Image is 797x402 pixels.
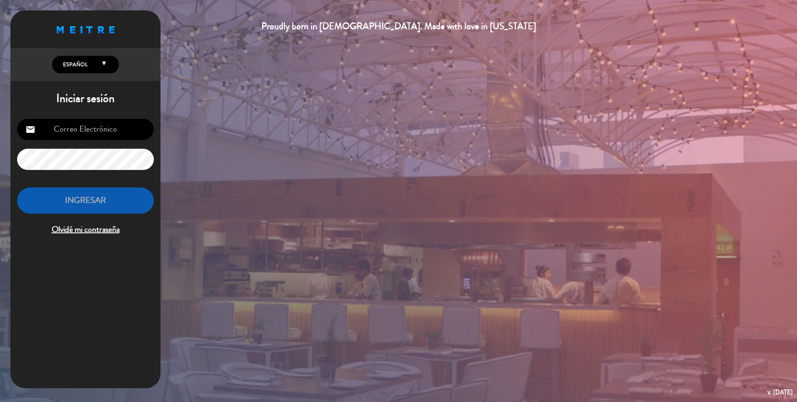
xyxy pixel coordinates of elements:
span: Español [61,60,88,69]
span: Olvidé mi contraseña [17,223,154,237]
h1: Iniciar sesión [10,92,160,106]
div: v. [DATE] [767,387,793,398]
input: Correo Electrónico [17,119,154,140]
i: email [25,125,35,135]
button: INGRESAR [17,187,154,214]
i: lock [25,155,35,165]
